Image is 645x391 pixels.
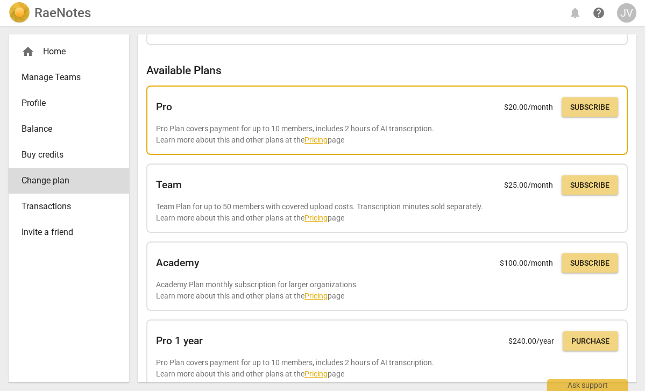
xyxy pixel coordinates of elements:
[156,101,172,113] h2: Pro
[22,148,108,161] span: Buy credits
[9,39,129,65] div: Home
[156,201,618,223] p: Team Plan for up to 50 members with covered upload costs. Transcription minutes sold separately. ...
[34,5,91,20] h2: RaeNotes
[570,180,609,191] span: Subscribe
[22,97,108,110] span: Profile
[156,279,618,301] p: Academy Plan monthly subscription for larger organizations Learn more about this and other plans ...
[146,64,628,77] h2: Available Plans
[592,6,605,19] span: help
[22,123,108,136] span: Balance
[156,123,618,145] p: Pro Plan covers payment for up to 10 members, includes 2 hours of AI transcription. Learn more ab...
[9,194,129,219] a: Transactions
[156,335,203,347] h2: Pro 1 year
[589,3,608,23] a: Help
[9,168,129,194] a: Change plan
[9,142,129,168] a: Buy credits
[9,90,129,116] a: Profile
[508,336,554,347] p: $ 240.00 /year
[562,97,618,117] button: Subscribe
[22,45,108,58] div: Home
[22,200,108,213] span: Transactions
[9,2,30,24] img: Logo
[9,2,91,24] a: LogoRaeNotes
[304,214,328,222] a: Pricing
[22,226,108,239] span: Invite a friend
[563,331,618,351] button: Purchase
[156,257,199,269] h2: Academy
[156,179,182,191] h2: Team
[570,102,609,113] span: Subscribe
[500,258,553,269] p: $ 100.00 /month
[570,258,609,269] span: Subscribe
[547,379,628,391] div: Ask support
[22,45,34,58] span: home
[304,136,328,144] a: Pricing
[304,369,328,378] a: Pricing
[22,174,108,187] span: Change plan
[9,116,129,142] a: Balance
[156,357,618,379] p: Pro Plan covers payment for up to 10 members, includes 2 hours of AI transcription. Learn more ab...
[22,71,108,84] span: Manage Teams
[504,180,553,191] p: $ 25.00 /month
[562,253,618,273] button: Subscribe
[9,65,129,90] a: Manage Teams
[571,336,609,347] span: Purchase
[617,3,636,23] button: JV
[504,102,553,113] p: $ 20.00 /month
[304,292,328,300] a: Pricing
[9,219,129,245] a: Invite a friend
[562,175,618,195] button: Subscribe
